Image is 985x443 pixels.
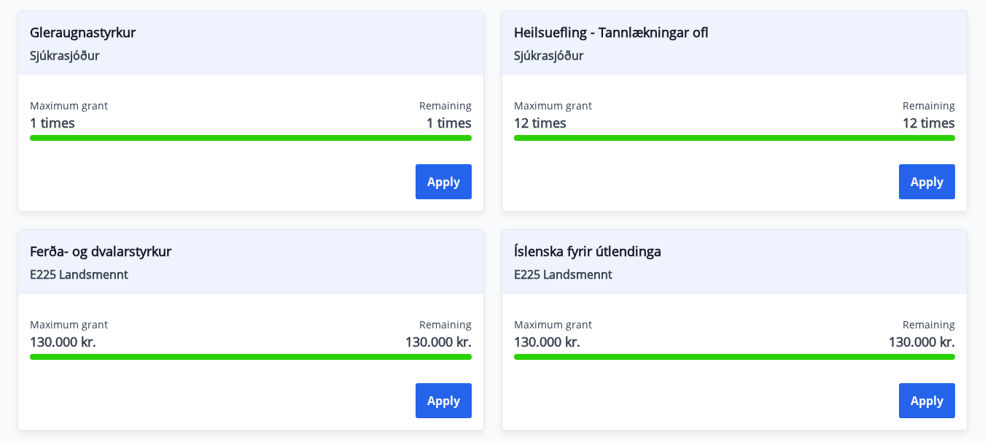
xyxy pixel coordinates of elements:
span: Maximum grant [514,317,592,332]
span: Sjúkrasjóður [514,47,956,63]
span: Maximum grant [30,99,108,113]
span: 130.000 kr. [889,332,955,351]
span: 12 times [514,113,592,132]
span: Íslenska fyrir útlendinga [514,242,956,266]
span: Maximum grant [30,317,108,332]
span: Remaining [419,317,472,332]
button: Apply [416,383,472,418]
span: Heilsuefling - Tannlækningar ofl [514,23,956,47]
span: Gleraugnastyrkur [30,23,472,47]
span: Remaining [903,99,955,113]
span: 130.000 kr. [405,332,472,351]
span: Sjúkrasjóður [30,47,472,63]
span: E225 Landsmennt [514,266,956,282]
span: 130.000 kr. [514,332,592,351]
button: Apply [899,164,955,199]
button: Apply [899,383,955,418]
span: 12 times [903,113,955,132]
span: Remaining [419,99,472,113]
span: Remaining [903,317,955,332]
span: 130.000 kr. [30,332,108,351]
span: 1 times [427,113,472,132]
button: Apply [416,164,472,199]
span: 1 times [30,113,108,132]
span: E225 Landsmennt [30,266,472,282]
span: Ferða- og dvalarstyrkur [30,242,472,266]
span: Maximum grant [514,99,592,113]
